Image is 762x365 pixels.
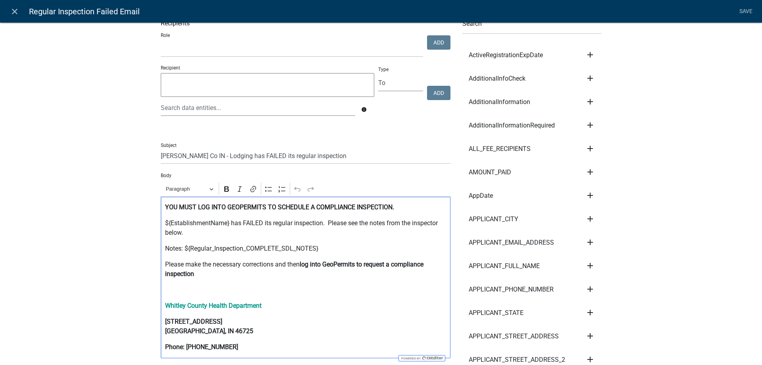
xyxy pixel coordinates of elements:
i: add [585,284,595,294]
strong: Phone: [PHONE_NUMBER] [165,343,238,351]
span: Powered by [400,357,421,360]
i: add [585,308,595,317]
h6: Recipients [161,19,450,27]
span: APPLICANT_STREET_ADDRESS_2 [469,357,565,363]
p: Please make the necessary corrections and then [165,260,446,279]
i: add [585,120,595,130]
span: AMOUNT_PAID [469,169,511,176]
label: Type [378,67,389,72]
span: ActiveRegistrationExpDate [469,52,543,58]
span: ALL_FEE_RECIPIENTS [469,146,531,152]
i: add [585,191,595,200]
p: Recipient [161,64,374,71]
button: Add [427,86,450,100]
p: ⁠⁠⁠⁠⁠⁠⁠ [165,203,446,212]
label: Role [161,33,170,38]
strong: [STREET_ADDRESS] [165,318,222,325]
span: AdditionalInformationRequired [469,122,555,129]
span: AdditionalInfoCheck [469,75,525,82]
i: info [361,107,367,112]
p: Notes: ${Regular_Inspection_COMPLETE_SDL_NOTES} [165,244,446,253]
strong: [GEOGRAPHIC_DATA], IN 46725 [165,327,253,335]
input: Search data entities... [161,100,355,116]
a: Whitley County Health Department [165,302,262,309]
a: Save [736,4,756,19]
i: add [585,355,595,364]
label: Body [161,173,171,178]
i: add [585,261,595,270]
i: add [585,238,595,247]
i: add [585,214,595,224]
span: APPLICANT_STATE [469,310,523,316]
button: Paragraph, Heading [162,183,217,195]
i: close [10,7,19,16]
i: add [585,50,595,60]
button: Add [427,35,450,50]
i: add [585,97,595,106]
span: APPLICANT_FULL_NAME [469,263,540,269]
i: add [585,167,595,177]
span: AdditionalInformation [469,99,530,105]
i: add [585,331,595,341]
div: Editor toolbar [161,181,450,196]
span: APPLICANT_PHONE_NUMBER [469,286,554,293]
i: add [585,144,595,153]
span: APPLICANT_CITY [469,216,518,222]
span: APPLICANT_STREET_ADDRESS [469,333,559,340]
i: add [585,73,595,83]
div: Editor editing area: main. Press Alt+0 for help. [161,197,450,358]
p: ${EstablishmentName} has FAILED its regular inspection. Please see the notes from the inspector b... [165,218,446,238]
span: APPLICANT_EMAIL_ADDRESS [469,239,554,246]
strong: log into GeoPermits to request a compliance inspection [165,261,423,278]
strong: YOU MUST LOG INTO GEOPERMITS TO SCHEDULE A COMPLIANCE INSPECTION. [165,203,394,211]
span: AppDate [469,193,493,199]
span: Paragraph [166,184,207,194]
span: Regular Inspection Failed Email [29,4,140,19]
